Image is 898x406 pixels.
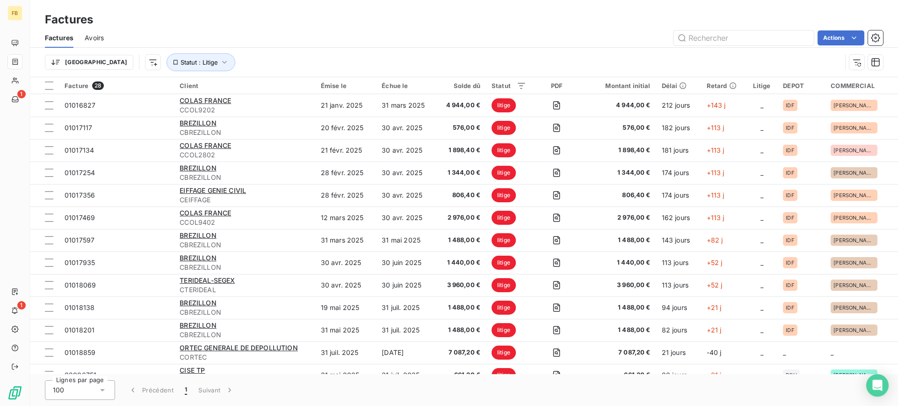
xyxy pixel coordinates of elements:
td: 162 jours [656,207,701,229]
td: 30 avr. 2025 [315,251,377,274]
span: 1 488,00 € [587,325,651,335]
span: _ [760,146,763,154]
span: +52 j [707,281,723,289]
span: ROU [786,372,797,378]
button: Statut : Litige [167,53,235,71]
div: Émise le [321,82,371,89]
span: IDF [786,103,794,108]
td: 174 jours [656,162,701,184]
span: litige [492,166,516,180]
span: litige [492,211,516,225]
div: Solde dû [442,82,480,89]
td: 30 avr. 2025 [315,274,377,296]
td: 30 avr. 2025 [376,117,436,139]
span: CCOL9202 [180,105,309,115]
span: IDF [786,170,794,176]
span: 01017254 [65,169,95,177]
span: Facture [65,82,88,89]
span: BREZILLON [180,231,216,239]
td: 31 mai 2025 [376,229,436,251]
td: 174 jours [656,184,701,207]
span: _ [760,303,763,311]
span: _ [760,258,763,266]
td: 113 jours [656,274,701,296]
span: _ [760,124,763,132]
span: +143 j [707,101,726,109]
span: +21 j [707,371,722,379]
span: IDF [786,237,794,243]
span: litige [492,233,516,247]
td: 31 mars 2025 [315,229,377,251]
td: 31 mars 2025 [376,94,436,117]
span: 02006751 [65,371,96,379]
span: 100 [53,385,64,395]
div: Client [180,82,309,89]
span: 01018859 [65,348,95,356]
td: 21 févr. 2025 [315,139,377,162]
td: 82 jours [656,364,701,386]
span: +113 j [707,191,724,199]
button: 1 [179,380,193,400]
td: 19 mai 2025 [315,296,377,319]
div: DEPOT [783,82,819,89]
span: 1 898,40 € [442,146,480,155]
span: litige [492,143,516,157]
span: 4 944,00 € [442,101,480,110]
span: CTERIDEAL [180,285,309,295]
span: +21 j [707,303,722,311]
span: 3 960,00 € [442,281,480,290]
span: [PERSON_NAME] [833,372,875,378]
span: CBREZILLON [180,263,309,272]
span: 1 440,00 € [442,258,480,267]
span: litige [492,301,516,315]
span: IDF [786,148,794,153]
span: IDF [786,327,794,333]
span: 1 488,00 € [442,303,480,312]
div: Délai [662,82,695,89]
td: 30 avr. 2025 [376,207,436,229]
span: 1 488,00 € [587,303,651,312]
span: 1 488,00 € [587,236,651,245]
span: [PERSON_NAME] [833,327,875,333]
span: 01017134 [65,146,94,154]
span: [PERSON_NAME] [833,148,875,153]
span: [PERSON_NAME] [833,170,875,176]
td: 21 jours [656,341,701,364]
span: +113 j [707,214,724,221]
td: 181 jours [656,139,701,162]
button: [GEOGRAPHIC_DATA] [45,55,133,70]
span: 01017356 [65,191,95,199]
span: 806,40 € [442,191,480,200]
span: COLAS FRANCE [180,209,231,217]
span: IDF [786,215,794,221]
td: 182 jours [656,117,701,139]
span: TERIDEAL-SEGEX [180,276,235,284]
input: Rechercher [673,30,814,45]
div: PDF [537,82,576,89]
span: 576,00 € [442,123,480,133]
span: BREZILLON [180,164,216,172]
span: CBREZILLON [180,128,309,137]
span: 1 344,00 € [442,168,480,177]
span: _ [760,101,763,109]
span: 1 488,00 € [442,325,480,335]
span: IDF [786,192,794,198]
span: 1 [185,385,187,395]
span: 01017597 [65,236,94,244]
span: 01017935 [65,258,95,266]
span: [PERSON_NAME] [833,237,875,243]
span: litige [492,323,516,337]
span: 01017469 [65,214,95,221]
span: 7 087,20 € [587,348,651,357]
td: 212 jours [656,94,701,117]
span: CCOL2802 [180,150,309,160]
span: COLAS FRANCE [180,141,231,149]
td: 21 janv. 2025 [315,94,377,117]
span: 1 898,40 € [587,146,651,155]
td: 31 juil. 2025 [315,341,377,364]
span: BREZILLON [180,321,216,329]
span: CORTEC [180,353,309,362]
span: CBREZILLON [180,330,309,340]
span: 1 488,00 € [442,236,480,245]
span: _ [760,191,763,199]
